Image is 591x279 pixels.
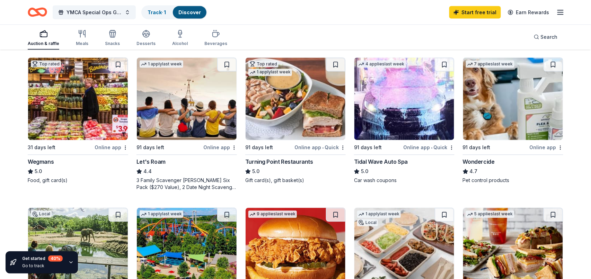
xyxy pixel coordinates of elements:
[357,61,406,68] div: 4 applies last week
[28,58,128,140] img: Image for Wegmans
[28,177,128,184] div: Food, gift card(s)
[354,158,408,166] div: Tidal Wave Auto Spa
[245,177,346,184] div: Gift card(s), gift basket(s)
[48,255,63,262] div: 40 %
[140,61,183,68] div: 1 apply last week
[466,211,514,218] div: 5 applies last week
[137,58,237,140] img: Image for Let's Roam
[204,41,227,46] div: Beverages
[431,145,432,151] span: •
[31,61,61,67] div: Top rated
[357,219,378,226] div: Local
[136,27,156,50] button: Desserts
[463,177,563,184] div: Pet control products
[105,27,120,50] button: Snacks
[136,57,237,191] a: Image for Let's Roam1 applylast week91 days leftOnline appLet's Roam4.43 Family Scavenger [PERSON...
[31,211,52,218] div: Local
[136,177,237,191] div: 3 Family Scavenger [PERSON_NAME] Six Pack ($270 Value), 2 Date Night Scavenger [PERSON_NAME] Two ...
[252,168,259,176] span: 5.0
[357,211,401,218] div: 1 apply last week
[67,8,122,17] span: YMCA Special Ops Gala and Fundraiser
[172,27,188,50] button: Alcohol
[95,143,128,152] div: Online app
[504,6,554,19] a: Earn Rewards
[76,41,88,46] div: Meals
[141,6,207,19] button: Track· 1Discover
[28,57,128,184] a: Image for WegmansTop rated31 days leftOnline appWegmans5.0Food, gift card(s)
[449,6,501,19] a: Start free trial
[204,27,227,50] button: Beverages
[354,144,382,152] div: 91 days left
[148,9,166,15] a: Track· 1
[528,30,563,44] button: Search
[76,27,88,50] button: Meals
[178,9,201,15] a: Discover
[28,41,59,46] div: Auction & raffle
[322,145,324,151] span: •
[53,6,136,19] button: YMCA Special Ops Gala and Fundraiser
[136,144,164,152] div: 91 days left
[248,211,297,218] div: 9 applies last week
[463,58,563,140] img: Image for Wondercide
[28,27,59,50] button: Auction & raffle
[463,57,563,184] a: Image for Wondercide7 applieslast week91 days leftOnline appWondercide4.7Pet control products
[140,211,183,218] div: 1 apply last week
[136,158,166,166] div: Let's Roam
[28,158,54,166] div: Wegmans
[463,158,495,166] div: Wondercide
[105,41,120,46] div: Snacks
[530,143,563,152] div: Online app
[463,144,491,152] div: 91 days left
[245,57,346,184] a: Image for Turning Point RestaurantsTop rated1 applylast week91 days leftOnline app•QuickTurning P...
[246,58,345,140] img: Image for Turning Point Restaurants
[35,168,42,176] span: 5.0
[248,69,292,76] div: 1 apply last week
[245,158,313,166] div: Turning Point Restaurants
[354,177,455,184] div: Car wash coupons
[403,143,455,152] div: Online app Quick
[361,168,368,176] span: 5.0
[28,4,47,20] a: Home
[541,33,558,41] span: Search
[203,143,237,152] div: Online app
[466,61,514,68] div: 7 applies last week
[354,58,454,140] img: Image for Tidal Wave Auto Spa
[136,41,156,46] div: Desserts
[294,143,346,152] div: Online app Quick
[28,144,55,152] div: 31 days left
[143,168,152,176] span: 4.4
[22,263,63,269] div: Go to track
[470,168,478,176] span: 4.7
[245,144,273,152] div: 91 days left
[248,61,279,67] div: Top rated
[354,57,455,184] a: Image for Tidal Wave Auto Spa4 applieslast week91 days leftOnline app•QuickTidal Wave Auto Spa5.0...
[172,41,188,46] div: Alcohol
[22,255,63,262] div: Get started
